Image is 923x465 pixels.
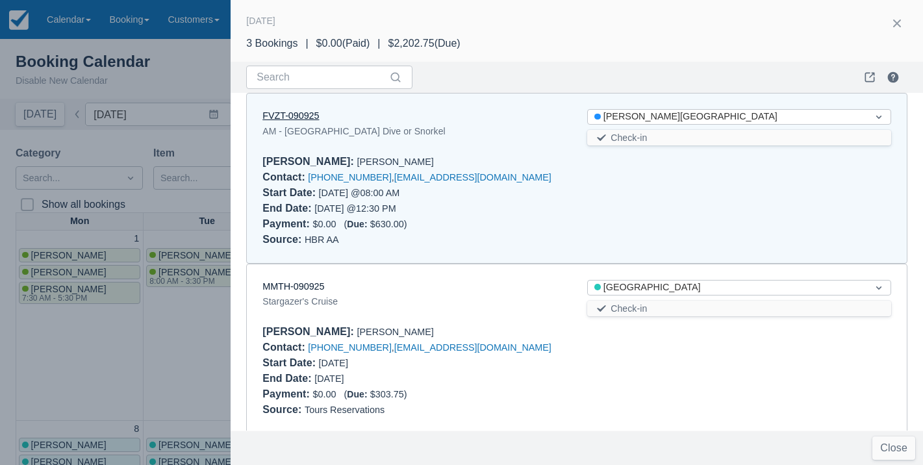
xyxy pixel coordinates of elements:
div: End Date : [262,373,314,384]
a: [PHONE_NUMBER] [308,172,392,182]
div: [DATE] [262,355,566,371]
span: ( $303.75 ) [344,389,407,399]
div: [DATE] @ 08:00 AM [262,185,566,201]
div: Start Date : [262,187,318,198]
div: Payment : [262,388,312,399]
a: FVZT-090925 [262,110,319,121]
span: Dropdown icon [872,281,885,294]
span: ( $630.00 ) [344,219,407,229]
div: HBR AA [262,232,891,247]
div: [PERSON_NAME] : [262,156,357,167]
div: [PERSON_NAME] [262,324,891,340]
div: AM - [GEOGRAPHIC_DATA] Dive or Snorkel [262,123,566,139]
div: 3 Bookings [246,36,297,51]
div: $0.00 ( Paid ) [316,36,370,51]
div: [GEOGRAPHIC_DATA] [594,281,861,295]
a: [EMAIL_ADDRESS][DOMAIN_NAME] [394,172,551,182]
a: [PHONE_NUMBER] [308,342,392,353]
div: Contact : [262,171,308,182]
div: | [297,36,316,51]
button: Check-in [587,130,891,145]
div: [PERSON_NAME] [262,154,891,170]
div: | [370,36,388,51]
div: Due: [347,219,370,229]
div: , [262,340,891,355]
div: Source : [262,404,305,415]
div: Contact : [262,342,308,353]
div: Source : [262,234,305,245]
div: [DATE] @ 12:30 PM [262,201,566,216]
div: $0.00 [262,216,891,232]
div: Stargazer's Cruise [262,294,566,309]
div: [DATE] [246,13,275,29]
button: Close [872,436,915,460]
input: Search [257,66,386,89]
div: Tours Reservations [262,402,891,418]
div: End Date : [262,203,314,214]
div: [PERSON_NAME] : [262,326,357,337]
a: MMTH-090925 [262,281,324,292]
div: , [262,170,891,185]
div: $0.00 [262,386,891,402]
div: Payment : [262,218,312,229]
div: Due: [347,389,370,399]
div: [DATE] [262,371,566,386]
button: Check-in [587,301,891,316]
div: [PERSON_NAME][GEOGRAPHIC_DATA] [594,110,861,124]
span: Dropdown icon [872,110,885,123]
div: Start Date : [262,357,318,368]
a: [EMAIL_ADDRESS][DOMAIN_NAME] [394,342,551,353]
div: $2,202.75 ( Due ) [388,36,460,51]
